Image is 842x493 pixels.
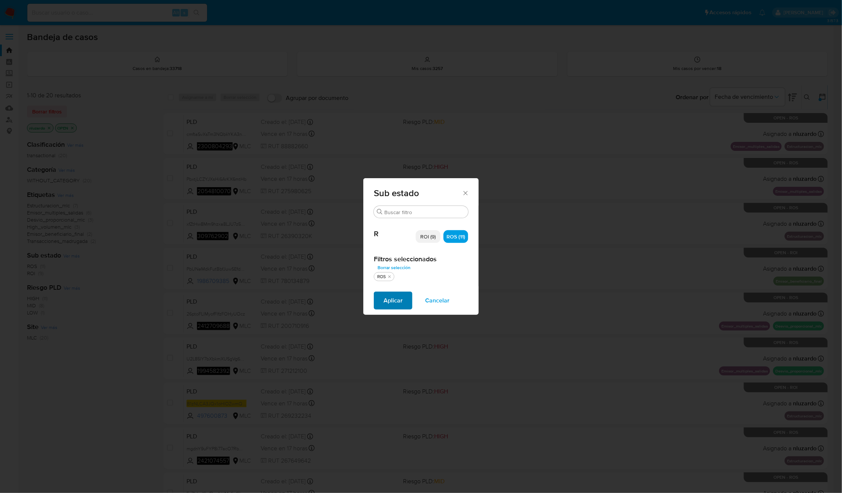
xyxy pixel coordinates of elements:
button: Buscar [377,209,383,215]
span: ROS (11) [446,233,465,240]
div: ROS [376,274,387,280]
button: Aplicar [374,292,412,310]
div: ROI (9) [416,230,440,243]
span: Borrar selección [378,264,411,271]
button: Cancelar [415,292,459,310]
button: Cerrar [462,189,469,196]
h2: Filtros seleccionados [374,255,468,263]
span: Cancelar [425,292,449,309]
span: Aplicar [384,292,403,309]
span: ROI (9) [421,233,436,240]
input: Buscar filtro [384,209,465,216]
span: Sub estado [374,189,462,198]
button: Borrar selección [374,263,414,272]
span: R [374,218,416,238]
button: quitar ROS [387,274,393,280]
div: ROS (11) [443,230,468,243]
